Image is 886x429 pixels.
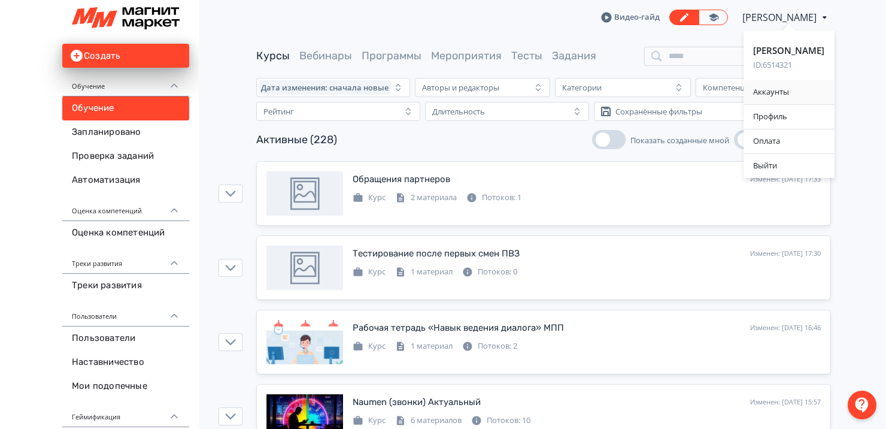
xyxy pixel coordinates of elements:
[744,80,834,104] div: Аккаунты
[744,105,834,129] div: Профиль
[744,129,834,153] div: Оплата
[744,154,834,178] div: Выйти
[753,45,824,57] div: [PERSON_NAME]
[753,59,824,71] div: ID: 6514321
